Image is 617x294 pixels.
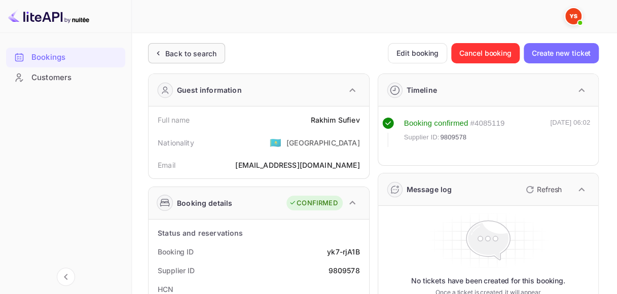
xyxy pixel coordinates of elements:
div: Booking details [177,198,232,208]
div: Booking confirmed [404,118,468,129]
div: Bookings [31,52,120,63]
div: Status and reservations [158,228,243,238]
div: # 4085119 [470,118,504,129]
div: CONFIRMED [289,198,337,208]
div: Full name [158,115,190,125]
div: Back to search [165,48,216,59]
p: No tickets have been created for this booking. [411,276,565,286]
a: Bookings [6,48,125,66]
div: [EMAIL_ADDRESS][DOMAIN_NAME] [235,160,359,170]
div: Nationality [158,137,194,148]
a: Customers [6,68,125,87]
div: Timeline [407,85,437,95]
img: LiteAPI logo [8,8,89,24]
div: Email [158,160,175,170]
div: Message log [407,184,452,195]
button: Edit booking [388,43,447,63]
div: Supplier ID [158,265,195,276]
div: yk7-rjA1B [327,246,359,257]
p: Refresh [537,184,562,195]
button: Refresh [520,181,566,198]
div: [DATE] 06:02 [550,118,590,147]
span: 9809578 [440,132,466,142]
span: United States [270,133,281,152]
div: Customers [6,68,125,88]
div: Bookings [6,48,125,67]
span: Supplier ID: [404,132,440,142]
img: Yandex Support [565,8,582,24]
button: Collapse navigation [57,268,75,286]
button: Create new ticket [524,43,599,63]
div: Rakhim Sufiev [311,115,360,125]
div: Booking ID [158,246,194,257]
div: 9809578 [328,265,359,276]
button: Cancel booking [451,43,520,63]
div: Guest information [177,85,242,95]
div: Customers [31,72,120,84]
div: [GEOGRAPHIC_DATA] [286,137,360,148]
